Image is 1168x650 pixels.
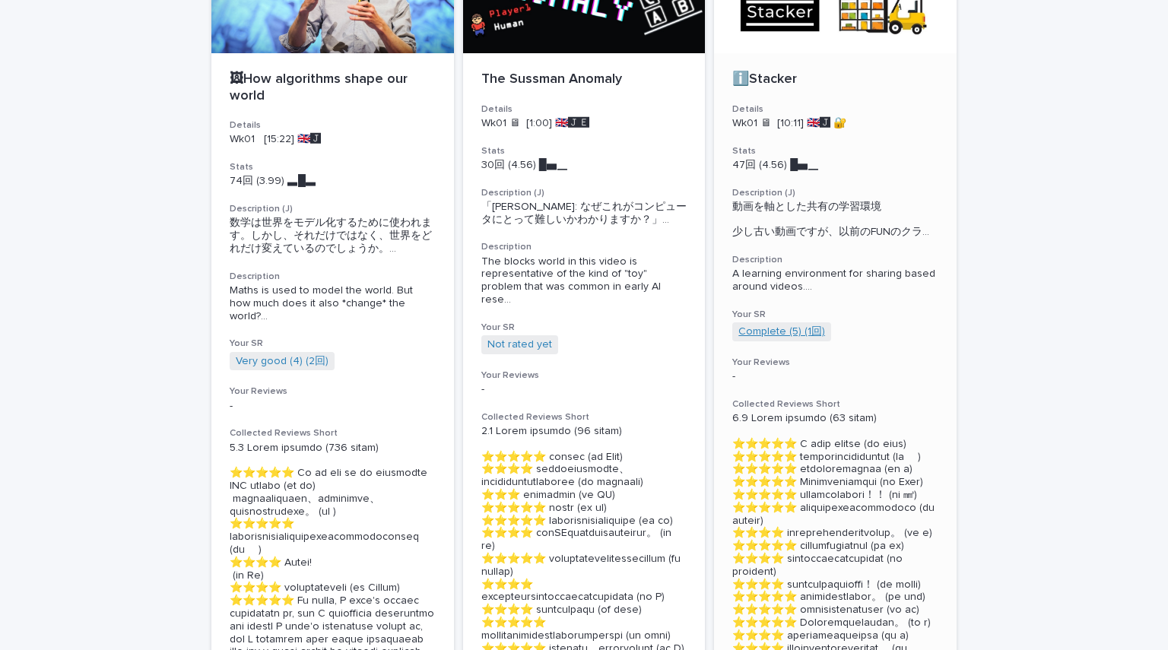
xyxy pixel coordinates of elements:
[230,427,436,439] h3: Collected Reviews Short
[230,203,436,215] h3: Description (J)
[230,71,436,104] p: 🖼How algorithms shape our world
[732,159,938,172] p: 47回 (4.56) █▅▁
[732,187,938,199] h3: Description (J)
[481,71,687,88] p: The Sussman Anomaly
[738,325,825,338] a: Complete (5) (1回)
[487,338,552,351] a: Not rated yet
[230,284,436,322] span: Maths is used to model the world. But how much does it also *change* the world? ...
[481,201,687,227] div: 「サスマン・アノマリー: なぜこれがコンピュータにとって難しいかわかりますか？」 この動画に登場するブロックの世界は、初期のAI研究でよく見られた「おもちゃ」のように身近な問題の代表です。 サス...
[481,187,687,199] h3: Description (J)
[732,370,938,383] p: -
[732,268,938,293] span: A learning environment for sharing based around videos. ...
[732,145,938,157] h3: Stats
[481,159,687,172] p: 30回 (4.56) █▅▁
[230,338,436,350] h3: Your SR
[732,103,938,116] h3: Details
[732,201,938,239] div: 動画を軸とした共有の学習環境 少し古い動画ですが、以前のFUNのクラスシステム「manaba」をご覧いただけます。 0:00 Stackerを用いる理由 0:52 講義の検索方法 1:09 学習...
[481,369,687,382] h3: Your Reviews
[481,322,687,334] h3: Your SR
[732,201,938,239] span: 動画を軸とした共有の学習環境 少し古い動画ですが、以前のFUNのクラ ...
[732,268,938,293] div: A learning environment for sharing based around videos. The video is a little old, and you can se...
[230,400,436,413] p: -
[732,357,938,369] h3: Your Reviews
[230,385,436,398] h3: Your Reviews
[236,355,328,368] a: Very good (4) (2回)
[732,71,938,88] p: ℹ️Stacker
[481,411,687,423] h3: Collected Reviews Short
[481,201,687,227] span: 「[PERSON_NAME]: なぜこれがコンピュータにとって難しいかわかりますか？」 ...
[481,383,687,396] p: -
[230,119,436,132] h3: Details
[230,217,436,255] span: 数学は世界をモデル化するために使われます。しかし、それだけではなく、世界をどれだけ変えているのでしょうか。 ...
[230,217,436,255] div: 数学は世界をモデル化するために使われます。しかし、それだけではなく、世界をどれだけ変えているのでしょうか。 ブラックボックス」という言葉を耳にすることがありますが、これは実際には理解できない方法...
[481,117,687,130] p: Wk01 🖥 [1:00] 🇬🇧🅹️🅴️
[230,161,436,173] h3: Stats
[230,284,436,322] div: Maths is used to model the world. But how much does it also *change* the world? You will hear the...
[732,398,938,411] h3: Collected Reviews Short
[732,254,938,266] h3: Description
[230,271,436,283] h3: Description
[481,241,687,253] h3: Description
[230,133,436,146] p: Wk01 [15:22] 🇬🇧🅹️
[732,309,938,321] h3: Your SR
[481,145,687,157] h3: Stats
[481,103,687,116] h3: Details
[481,255,687,306] span: The blocks world in this video is representative of the kind of "toy" problem that was common in ...
[230,175,436,188] p: 74回 (3.99) ▃█▃
[732,117,938,130] p: Wk01 🖥 [10:11] 🇬🇧🅹️ 🔐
